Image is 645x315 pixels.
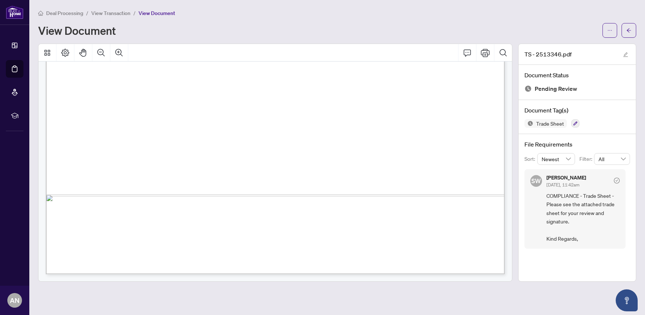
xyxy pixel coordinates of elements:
[524,119,533,128] img: Status Icon
[524,50,572,59] span: TS - 2513346.pdf
[607,28,612,33] span: ellipsis
[524,140,630,149] h4: File Requirements
[616,289,638,311] button: Open asap
[614,178,620,184] span: check-circle
[524,155,537,163] p: Sort:
[46,10,83,16] span: Deal Processing
[133,9,136,17] li: /
[531,176,541,186] span: SW
[598,153,626,164] span: All
[524,106,630,115] h4: Document Tag(s)
[10,295,19,305] span: AN
[546,192,620,243] span: COMPLIANCE - Trade Sheet - Please see the attached trade sheet for your review and signature. Kin...
[38,11,43,16] span: home
[535,84,577,94] span: Pending Review
[533,121,567,126] span: Trade Sheet
[524,85,532,92] img: Document Status
[542,153,571,164] span: Newest
[626,28,631,33] span: arrow-left
[623,52,628,57] span: edit
[6,5,23,19] img: logo
[91,10,130,16] span: View Transaction
[546,182,579,188] span: [DATE], 11:42am
[524,71,630,79] h4: Document Status
[38,25,116,36] h1: View Document
[579,155,594,163] p: Filter:
[546,175,586,180] h5: [PERSON_NAME]
[139,10,175,16] span: View Document
[86,9,88,17] li: /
